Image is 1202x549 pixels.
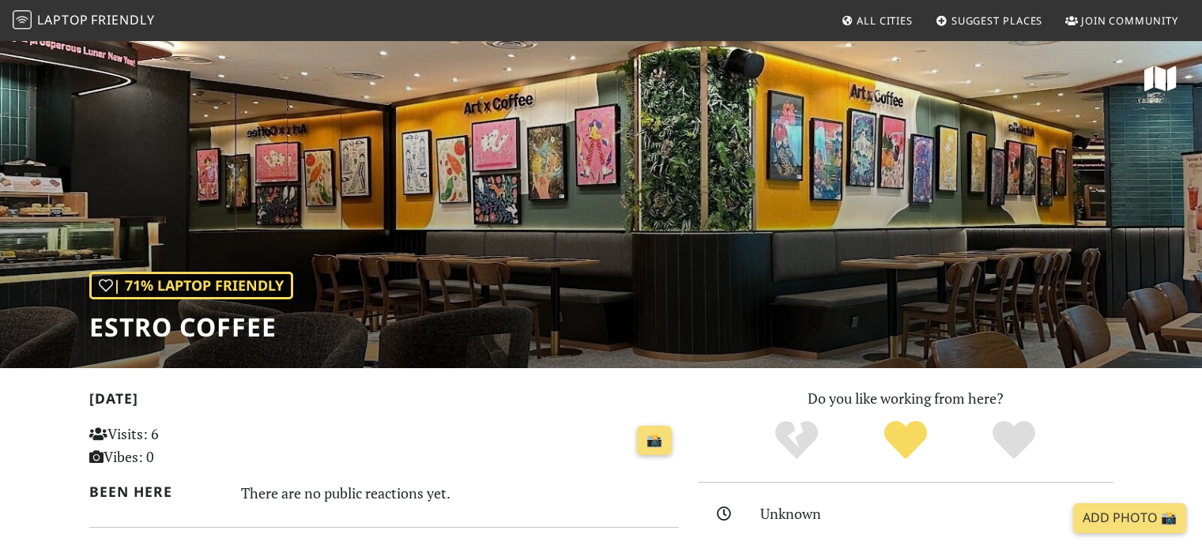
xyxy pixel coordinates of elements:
h2: Been here [89,483,223,500]
img: LaptopFriendly [13,10,32,29]
a: Add Photo 📸 [1073,503,1186,533]
span: Suggest Places [951,13,1043,28]
div: Definitely! [959,419,1068,462]
span: Laptop [37,11,89,28]
div: | 71% Laptop Friendly [89,272,293,299]
div: Yes [851,419,960,462]
h1: Estro Coffee [89,312,293,342]
p: Visits: 6 Vibes: 0 [89,423,273,468]
span: All Cities [857,13,913,28]
a: All Cities [835,6,919,35]
a: Join Community [1059,6,1185,35]
h2: [DATE] [89,390,679,413]
a: LaptopFriendly LaptopFriendly [13,7,155,35]
div: No [742,419,851,462]
span: Join Community [1081,13,1178,28]
a: 📸 [637,426,672,456]
div: There are no public reactions yet. [241,480,679,506]
span: Friendly [91,11,154,28]
p: Do you like working from here? [698,387,1113,410]
div: Unknown [760,502,1122,525]
a: Suggest Places [929,6,1049,35]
